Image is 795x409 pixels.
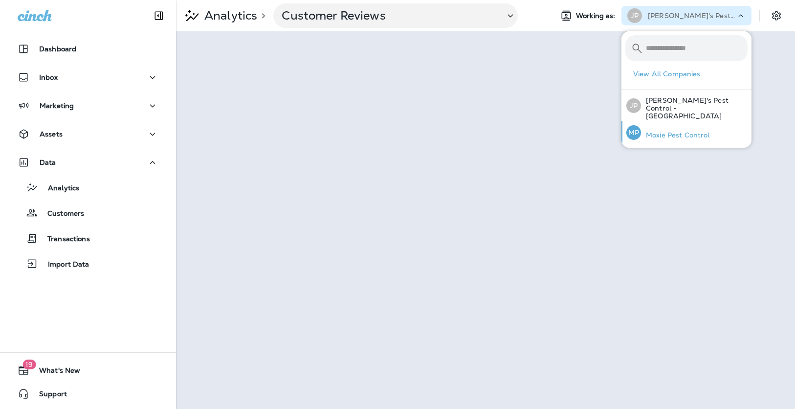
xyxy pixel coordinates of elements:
span: Working as: [576,12,618,20]
button: MPMoxie Pest Control [621,121,751,144]
p: > [257,12,265,20]
button: Inbox [10,68,166,87]
iframe: To enrich screen reader interactions, please activate Accessibility in Grammarly extension settings [176,31,795,409]
button: Collapse Sidebar [145,6,173,25]
button: View All Companies [629,67,751,82]
button: 19What's New [10,361,166,380]
p: [PERSON_NAME]'s Pest Control - [GEOGRAPHIC_DATA] [641,96,748,120]
button: Transactions [10,228,166,249]
button: Analytics [10,177,166,198]
div: JP [626,98,641,113]
div: JP [627,8,642,23]
p: [PERSON_NAME]'s Pest Control - [GEOGRAPHIC_DATA] [648,12,736,20]
p: Moxie Pest Control [641,131,710,139]
p: Dashboard [39,45,76,53]
p: Customer Reviews [282,8,497,23]
span: Support [29,390,67,402]
button: Customers [10,203,166,223]
button: Marketing [10,96,166,115]
p: Data [40,159,56,166]
p: Assets [40,130,63,138]
p: Analytics [200,8,257,23]
p: Marketing [40,102,74,110]
button: Settings [768,7,785,24]
button: Assets [10,124,166,144]
p: Inbox [39,73,58,81]
p: Transactions [38,235,90,244]
span: What's New [29,366,80,378]
span: 19 [22,360,36,369]
p: Customers [38,209,84,219]
button: Dashboard [10,39,166,59]
div: MP [626,125,641,140]
button: JP[PERSON_NAME]'s Pest Control - [GEOGRAPHIC_DATA] [621,90,751,121]
button: Support [10,384,166,404]
p: Analytics [38,184,79,193]
p: Import Data [38,260,89,270]
button: Import Data [10,253,166,274]
button: Data [10,153,166,172]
